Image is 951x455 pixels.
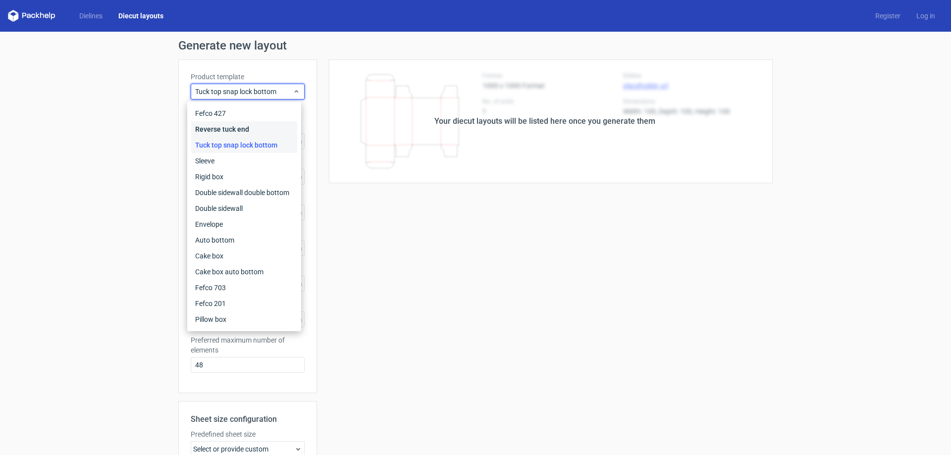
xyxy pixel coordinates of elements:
[191,169,297,185] div: Rigid box
[908,11,943,21] a: Log in
[191,264,297,280] div: Cake box auto bottom
[178,40,773,51] h1: Generate new layout
[191,296,297,311] div: Fefco 201
[191,137,297,153] div: Tuck top snap lock bottom
[434,115,655,127] div: Your diecut layouts will be listed here once you generate them
[191,280,297,296] div: Fefco 703
[71,11,110,21] a: Dielines
[191,153,297,169] div: Sleeve
[191,232,297,248] div: Auto bottom
[191,335,305,355] label: Preferred maximum number of elements
[867,11,908,21] a: Register
[191,72,305,82] label: Product template
[191,105,297,121] div: Fefco 427
[191,121,297,137] div: Reverse tuck end
[191,201,297,216] div: Double sidewall
[110,11,171,21] a: Diecut layouts
[191,429,305,439] label: Predefined sheet size
[191,185,297,201] div: Double sidewall double bottom
[191,413,305,425] h2: Sheet size configuration
[195,87,293,97] span: Tuck top snap lock bottom
[191,311,297,327] div: Pillow box
[191,216,297,232] div: Envelope
[191,248,297,264] div: Cake box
